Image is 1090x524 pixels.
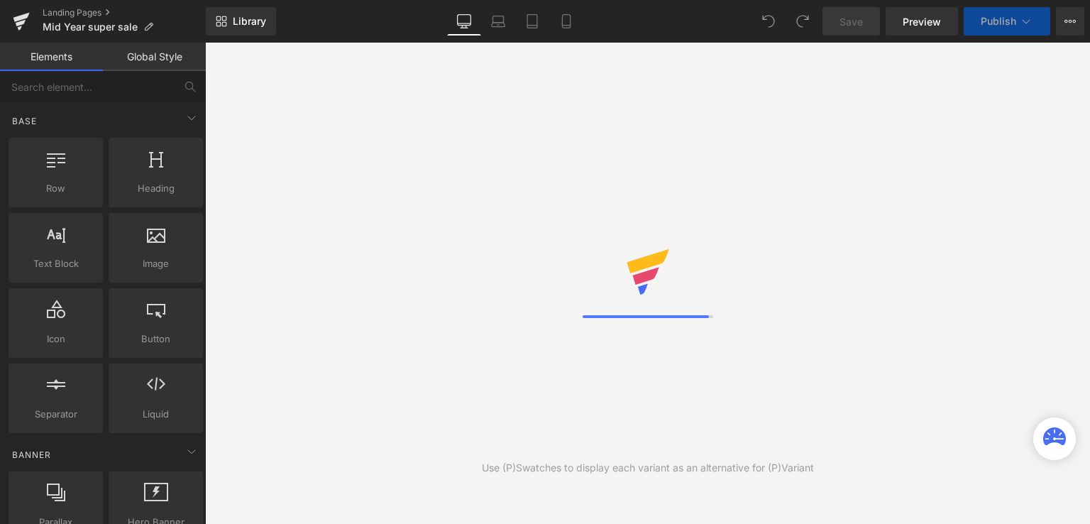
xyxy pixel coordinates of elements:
a: Preview [886,7,958,36]
a: Landing Pages [43,7,206,18]
span: Publish [981,16,1016,27]
span: Mid Year super sale [43,21,138,33]
span: Save [839,14,863,29]
span: Liquid [113,407,199,422]
span: Icon [13,332,99,346]
span: Button [113,332,199,346]
button: Publish [964,7,1050,36]
span: Row [13,181,99,196]
button: Undo [754,7,783,36]
span: Text Block [13,256,99,271]
span: Base [11,114,38,128]
span: Separator [13,407,99,422]
a: Global Style [103,43,206,71]
span: Library [233,15,266,28]
button: Redo [788,7,817,36]
span: Image [113,256,199,271]
a: New Library [206,7,276,36]
span: Banner [11,448,53,462]
div: Use (P)Swatches to display each variant as an alternative for (P)Variant [482,460,814,476]
button: More [1056,7,1084,36]
span: Preview [903,14,941,29]
a: Mobile [549,7,583,36]
a: Desktop [447,7,481,36]
a: Laptop [481,7,515,36]
span: Heading [113,181,199,196]
a: Tablet [515,7,549,36]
